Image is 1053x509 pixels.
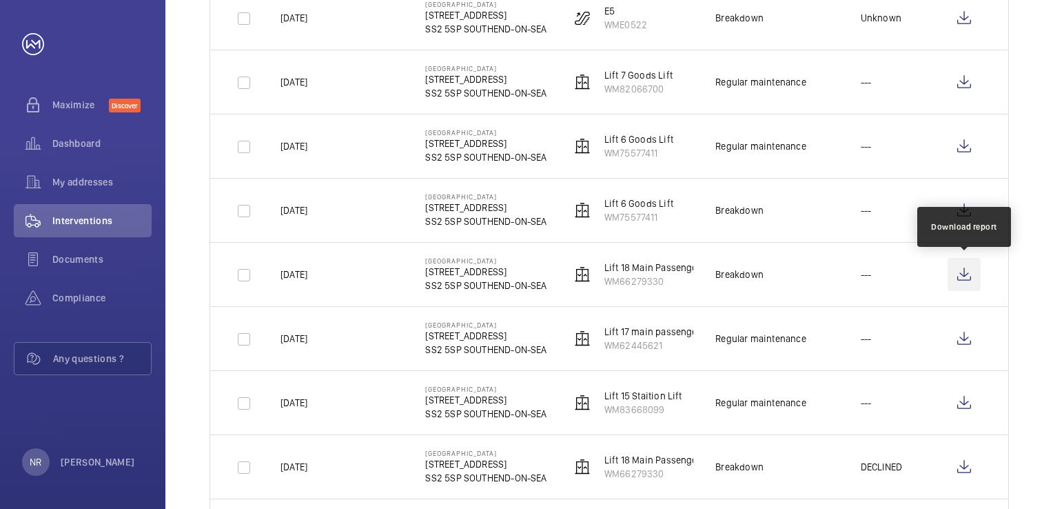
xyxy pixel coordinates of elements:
[52,252,152,266] span: Documents
[715,332,806,346] div: Regular maintenance
[604,4,647,18] p: E5
[425,329,546,343] p: [STREET_ADDRESS]
[604,68,673,82] p: Lift 7 Goods Lift
[280,460,307,474] p: [DATE]
[425,385,546,393] p: [GEOGRAPHIC_DATA]
[425,72,546,86] p: [STREET_ADDRESS]
[715,203,764,217] div: Breakdown
[604,389,682,403] p: Lift 15 Staition Lift
[861,139,872,153] p: ---
[425,86,546,100] p: SS2 5SP SOUTHEND-ON-SEA
[604,132,673,146] p: Lift 6 Goods Lift
[425,457,546,471] p: [STREET_ADDRESS]
[604,453,717,467] p: Lift 18 Main Passenger Lift
[425,22,546,36] p: SS2 5SP SOUTHEND-ON-SEA
[861,332,872,346] p: ---
[604,275,717,288] p: WM66279330
[715,268,764,281] div: Breakdown
[425,449,546,457] p: [GEOGRAPHIC_DATA]
[574,138,591,154] img: elevator.svg
[574,330,591,347] img: elevator.svg
[30,455,41,469] p: NR
[425,214,546,228] p: SS2 5SP SOUTHEND-ON-SEA
[715,75,806,89] div: Regular maintenance
[861,75,872,89] p: ---
[604,325,717,339] p: Lift 17 main passenger Lift
[604,210,673,224] p: WM75577411
[715,396,806,410] div: Regular maintenance
[425,321,546,329] p: [GEOGRAPHIC_DATA]
[425,343,546,357] p: SS2 5SP SOUTHEND-ON-SEA
[52,98,109,112] span: Maximize
[574,266,591,283] img: elevator.svg
[861,396,872,410] p: ---
[61,455,135,469] p: [PERSON_NAME]
[574,74,591,90] img: elevator.svg
[425,265,546,279] p: [STREET_ADDRESS]
[604,18,647,32] p: WME0522
[280,139,307,153] p: [DATE]
[715,11,764,25] div: Breakdown
[604,261,717,275] p: Lift 18 Main Passenger Lift
[53,352,151,366] span: Any questions ?
[280,75,307,89] p: [DATE]
[574,459,591,475] img: elevator.svg
[109,99,141,112] span: Discover
[861,11,901,25] p: Unknown
[425,257,546,265] p: [GEOGRAPHIC_DATA]
[425,192,546,201] p: [GEOGRAPHIC_DATA]
[604,197,673,210] p: Lift 6 Goods Lift
[280,396,307,410] p: [DATE]
[280,203,307,217] p: [DATE]
[425,201,546,214] p: [STREET_ADDRESS]
[861,268,872,281] p: ---
[52,137,152,150] span: Dashboard
[280,332,307,346] p: [DATE]
[52,291,152,305] span: Compliance
[574,395,591,411] img: elevator.svg
[280,11,307,25] p: [DATE]
[604,339,717,352] p: WM62445621
[715,460,764,474] div: Breakdown
[425,393,546,407] p: [STREET_ADDRESS]
[931,221,997,233] div: Download report
[604,146,673,160] p: WM75577411
[425,137,546,150] p: [STREET_ADDRESS]
[425,279,546,292] p: SS2 5SP SOUTHEND-ON-SEA
[604,82,673,96] p: WM82066700
[425,471,546,485] p: SS2 5SP SOUTHEND-ON-SEA
[425,407,546,421] p: SS2 5SP SOUTHEND-ON-SEA
[52,214,152,228] span: Interventions
[425,64,546,72] p: [GEOGRAPHIC_DATA]
[574,10,591,26] img: escalator.svg
[604,403,682,417] p: WM83668099
[52,175,152,189] span: My addresses
[280,268,307,281] p: [DATE]
[861,203,872,217] p: ---
[425,128,546,137] p: [GEOGRAPHIC_DATA]
[425,150,546,164] p: SS2 5SP SOUTHEND-ON-SEA
[574,202,591,219] img: elevator.svg
[715,139,806,153] div: Regular maintenance
[861,460,902,474] p: DECLINED
[604,467,717,481] p: WM66279330
[425,8,546,22] p: [STREET_ADDRESS]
